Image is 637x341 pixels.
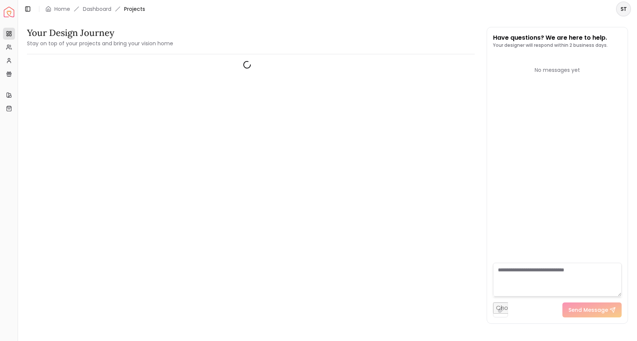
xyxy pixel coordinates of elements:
h3: Your Design Journey [27,27,173,39]
span: ST [617,2,630,16]
a: Spacejoy [4,7,14,17]
button: ST [616,1,631,16]
p: Have questions? We are here to help. [493,33,608,42]
img: Spacejoy Logo [4,7,14,17]
p: Your designer will respond within 2 business days. [493,42,608,48]
span: Projects [124,5,145,13]
a: Dashboard [83,5,111,13]
nav: breadcrumb [45,5,145,13]
a: Home [54,5,70,13]
small: Stay on top of your projects and bring your vision home [27,40,173,47]
div: No messages yet [493,66,622,74]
